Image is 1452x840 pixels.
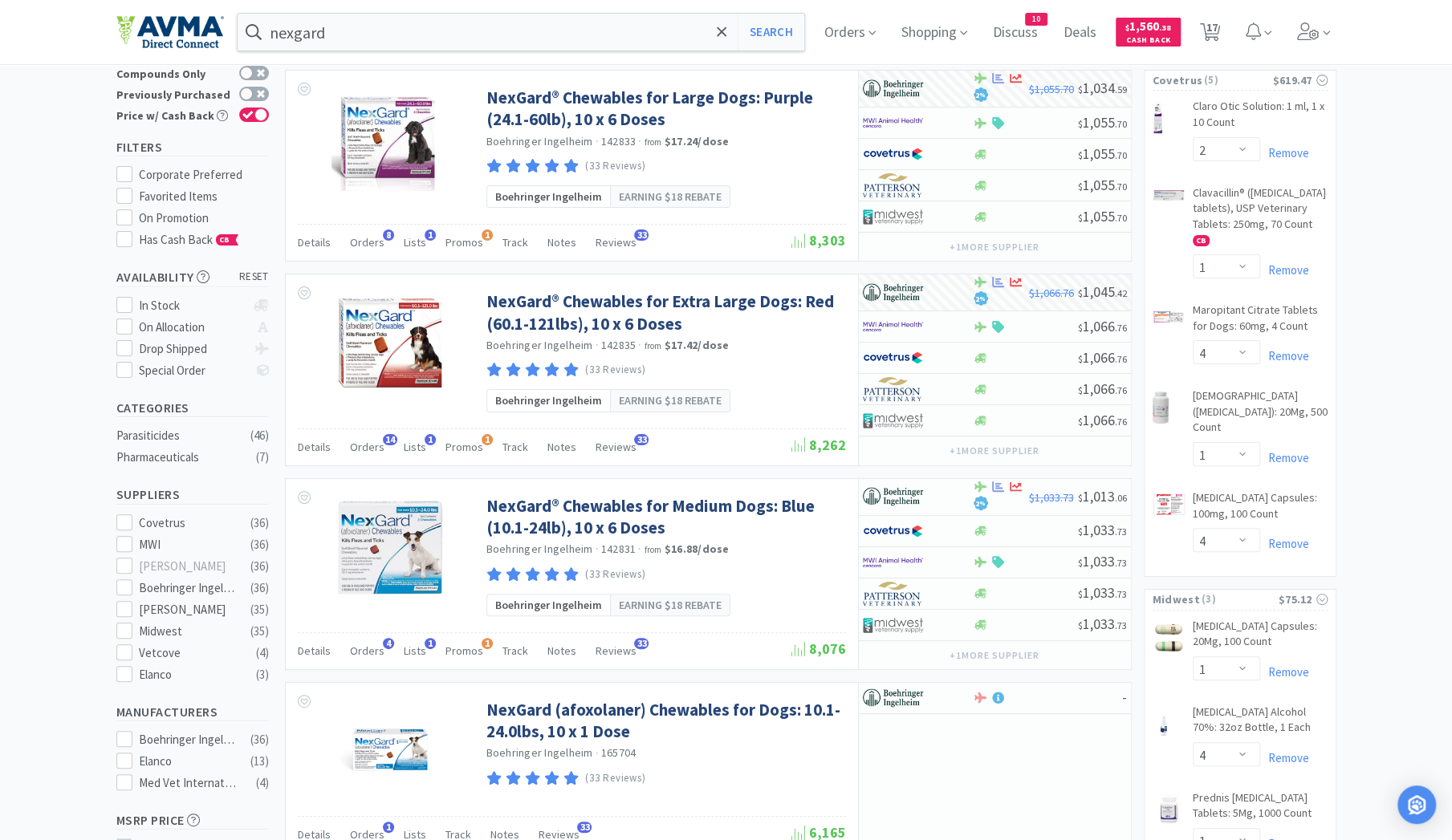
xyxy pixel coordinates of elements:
div: ( 4 ) [256,773,269,793]
span: Lists [404,235,426,250]
span: % [979,294,986,302]
span: Promos [445,235,483,250]
span: Lists [404,440,426,454]
span: 1,055 [1078,144,1127,163]
img: 8f3bc394110c422aa7bf9febac835413_358149.png [331,87,448,191]
span: Track [502,440,528,454]
span: 1,066 [1078,317,1127,335]
img: 6586fe0c30e5425c89cc211e95030e57_29042.png [1153,392,1169,424]
strong: $16.88 / dose [665,542,730,556]
p: (33 Reviews) [585,158,645,175]
h5: Suppliers [116,485,269,504]
span: $ [1078,287,1083,299]
a: Remove [1260,450,1309,465]
span: 165704 [601,745,637,760]
span: 1 [425,434,436,445]
a: Remove [1260,262,1309,278]
span: 10 [1026,14,1047,25]
div: $619.47 [1272,71,1327,89]
img: 730db3968b864e76bcafd0174db25112_22.png [863,281,923,305]
span: Covetrus [1153,71,1202,89]
img: db08ab03b086478c891bfcfa2200e3e5_541189.png [338,699,442,803]
span: Track [502,235,528,250]
span: 1 [482,434,493,445]
img: f5e969b455434c6296c6d81ef179fa71_3.png [863,582,923,606]
span: · [596,134,599,148]
span: · [596,338,599,352]
div: Open Intercom Messenger [1397,785,1436,824]
span: . 42 [1115,287,1127,299]
span: % [979,91,986,99]
img: f6b2451649754179b5b4e0c70c3f7cb0_2.png [863,314,923,339]
span: $ [1078,526,1083,538]
span: 1,560 [1125,18,1171,34]
a: $1,560.38Cash Back [1116,10,1181,54]
a: Boehringer Ingelheim [486,338,593,352]
a: [DEMOGRAPHIC_DATA] ([MEDICAL_DATA]): 20Mg, 500 Count [1193,388,1328,442]
div: Boehringer Ingelheim [139,578,238,598]
span: Details [298,235,331,250]
button: +1more supplier [942,644,1047,667]
div: ( 36 ) [250,730,269,749]
img: aa0fa85e6f1648fbb945d8d45e0cdc1a_121189.jpeg [1153,793,1185,826]
span: Cash Back [1125,36,1171,47]
span: $ [1078,83,1083,95]
span: 1,066 [1078,348,1127,367]
span: 1,066 [1078,379,1127,398]
span: . 76 [1115,384,1127,396]
span: Reviews [596,235,637,250]
span: 1 [425,638,436,649]
span: 33 [634,638,649,649]
span: Notes [547,440,576,454]
p: (33 Reviews) [585,362,645,379]
span: 1,066 [1078,411,1127,429]
span: $1,066.76 [1029,286,1074,300]
span: · [638,338,641,352]
span: Promos [445,440,483,454]
img: 730db3968b864e76bcafd0174db25112_22.png [863,485,923,509]
div: Pharmaceuticals [116,448,246,467]
span: 1,033 [1078,521,1127,539]
span: 142831 [601,542,637,556]
span: $ [1078,322,1083,334]
span: . 76 [1115,416,1127,428]
span: ( 5 ) [1202,72,1272,88]
span: . 70 [1115,149,1127,161]
div: MWI [139,535,238,554]
span: 2 [975,295,986,303]
div: ( 36 ) [250,578,269,598]
a: [MEDICAL_DATA] Alcohol 70%: 32oz Bottle, 1 Each [1193,704,1328,742]
span: $1,055.70 [1029,82,1074,96]
input: Search by item, sku, manufacturer, ingredient, size... [238,14,805,51]
a: Remove [1260,348,1309,363]
span: 1,033 [1078,552,1127,570]
button: +1more supplier [942,236,1047,258]
span: 1,033 [1078,583,1127,602]
span: Has Cash Back [139,232,239,247]
div: Elanco [139,752,238,771]
div: Previously Purchased [116,87,231,100]
span: Track [502,643,528,658]
span: reset [239,269,269,286]
div: ( 35 ) [250,622,269,641]
span: 8 [383,229,394,241]
div: Midwest [139,622,238,641]
span: · [638,542,641,556]
button: +1more supplier [942,440,1047,462]
a: Boehringer Ingelheim [486,542,593,556]
span: . 70 [1115,212,1127,224]
div: ( 46 ) [250,426,269,445]
a: Maropitant Citrate Tablets for Dogs: 60mg, 4 Count [1193,302,1328,340]
span: 1,013 [1078,487,1127,505]
h5: Categories [116,399,269,417]
img: ae35ca3e8515459a950a650df5995c26_119775.jpeg [1153,622,1185,654]
div: Parasiticides [116,426,246,445]
a: Remove [1260,750,1309,765]
a: Boehringer IngelheimEarning $18 rebate [486,594,730,616]
img: 730db3968b864e76bcafd0174db25112_22.png [863,77,923,101]
span: $ [1078,588,1083,600]
span: $1,033.73 [1029,490,1074,505]
span: · [638,134,641,148]
a: [MEDICAL_DATA] Capsules: 20Mg, 100 Count [1193,619,1328,656]
span: 2 [975,91,986,99]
